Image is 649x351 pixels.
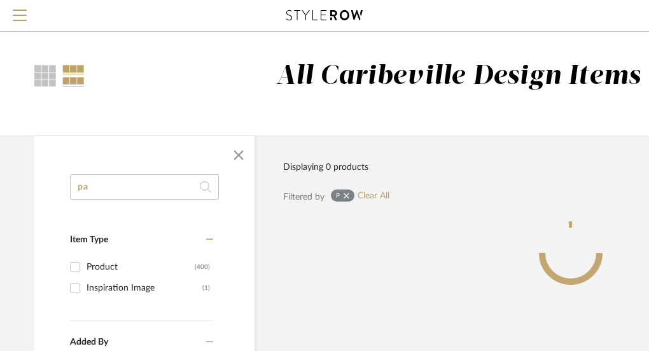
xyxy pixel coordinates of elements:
[358,191,389,202] a: Clear All
[276,60,641,93] div: All Caribeville Design Items
[195,257,210,277] div: (400)
[226,142,251,168] button: Close
[70,235,108,244] span: Item Type
[87,278,202,298] div: Inspiration Image
[87,257,195,277] div: Product
[70,338,108,347] span: Added By
[202,278,210,298] div: (1)
[283,190,324,204] div: Filtered by
[283,160,368,174] div: Displaying 0 products
[336,191,341,200] div: p
[70,174,219,200] input: Search within 0 results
